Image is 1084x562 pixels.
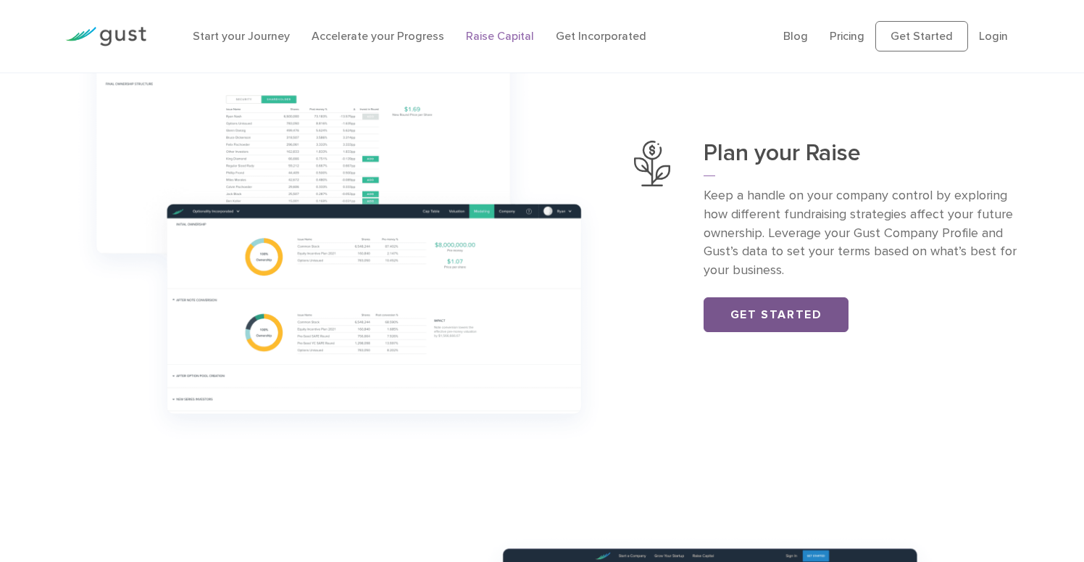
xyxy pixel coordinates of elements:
[466,29,534,43] a: Raise Capital
[65,20,612,453] img: Group 1146
[783,29,808,43] a: Blog
[193,29,290,43] a: Start your Journey
[556,29,646,43] a: Get Incorporated
[875,21,968,51] a: Get Started
[979,29,1008,43] a: Login
[704,186,1019,281] p: Keep a handle on your company control by exploring how different fundraising strategies affect yo...
[830,29,864,43] a: Pricing
[704,297,849,332] a: Get Started
[312,29,444,43] a: Accelerate your Progress
[634,141,670,186] img: Plan Your Raise
[65,27,146,46] img: Gust Logo
[704,141,1019,176] h3: Plan your Raise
